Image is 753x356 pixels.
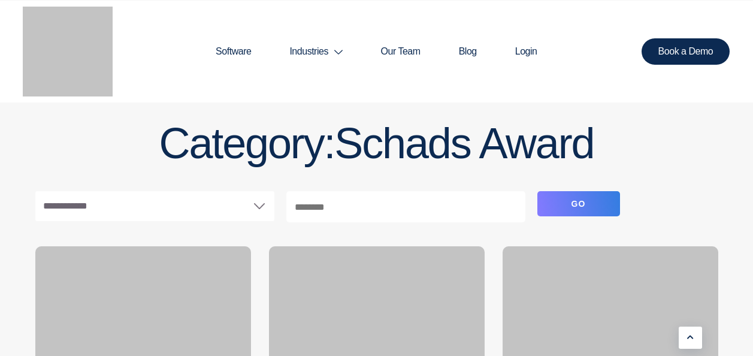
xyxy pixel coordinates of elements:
[642,38,730,65] a: Book a Demo
[537,191,620,216] button: Go
[571,199,586,209] span: Go
[362,23,440,80] a: Our Team
[270,23,361,80] a: Industries
[196,23,270,80] a: Software
[35,108,718,167] h1: Category:
[658,47,713,56] span: Book a Demo
[679,327,702,349] a: Learn More
[334,119,594,167] span: Schads Award
[496,23,557,80] a: Login
[440,23,496,80] a: Blog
